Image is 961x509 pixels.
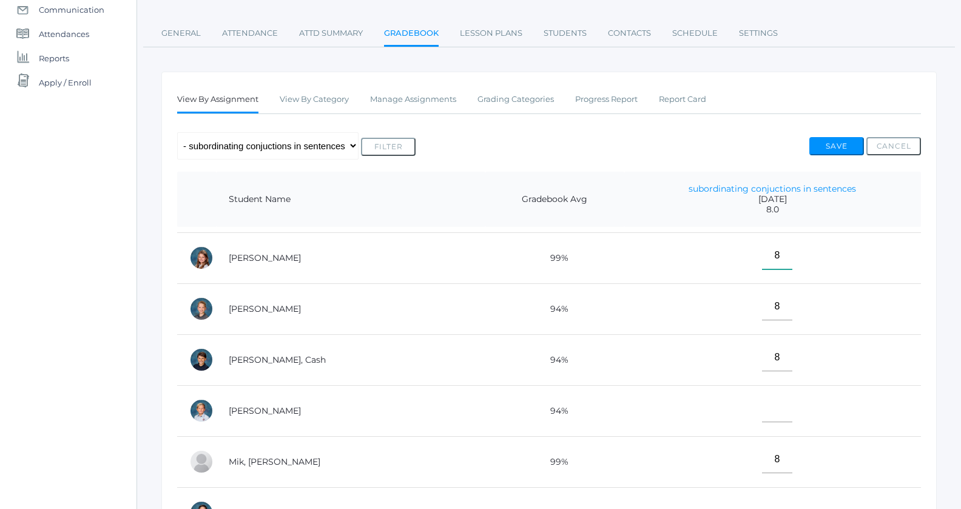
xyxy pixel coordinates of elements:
[636,204,909,215] span: 8.0
[177,87,258,113] a: View By Assignment
[477,87,554,112] a: Grading Categories
[161,21,201,46] a: General
[659,87,706,112] a: Report Card
[39,70,92,95] span: Apply / Enroll
[189,297,214,321] div: Grant Hein
[485,283,624,334] td: 94%
[575,87,638,112] a: Progress Report
[361,138,416,156] button: Filter
[189,348,214,372] div: Cash Kilian
[636,194,909,204] span: [DATE]
[280,87,349,112] a: View By Category
[189,246,214,270] div: Louisa Hamilton
[460,21,522,46] a: Lesson Plans
[485,334,624,385] td: 94%
[217,172,485,228] th: Student Name
[229,405,301,416] a: [PERSON_NAME]
[222,21,278,46] a: Attendance
[809,137,864,155] button: Save
[229,252,301,263] a: [PERSON_NAME]
[229,354,326,365] a: [PERSON_NAME], Cash
[672,21,718,46] a: Schedule
[39,22,89,46] span: Attendances
[299,21,363,46] a: Attd Summary
[229,303,301,314] a: [PERSON_NAME]
[189,450,214,474] div: Hadley Mik
[608,21,651,46] a: Contacts
[544,21,587,46] a: Students
[485,436,624,487] td: 99%
[485,385,624,436] td: 94%
[370,87,456,112] a: Manage Assignments
[39,46,69,70] span: Reports
[189,399,214,423] div: Peter Laubacher
[689,183,856,194] a: subordinating conjuctions in sentences
[485,172,624,228] th: Gradebook Avg
[739,21,778,46] a: Settings
[229,456,320,467] a: Mik, [PERSON_NAME]
[384,21,439,47] a: Gradebook
[866,137,921,155] button: Cancel
[485,232,624,283] td: 99%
